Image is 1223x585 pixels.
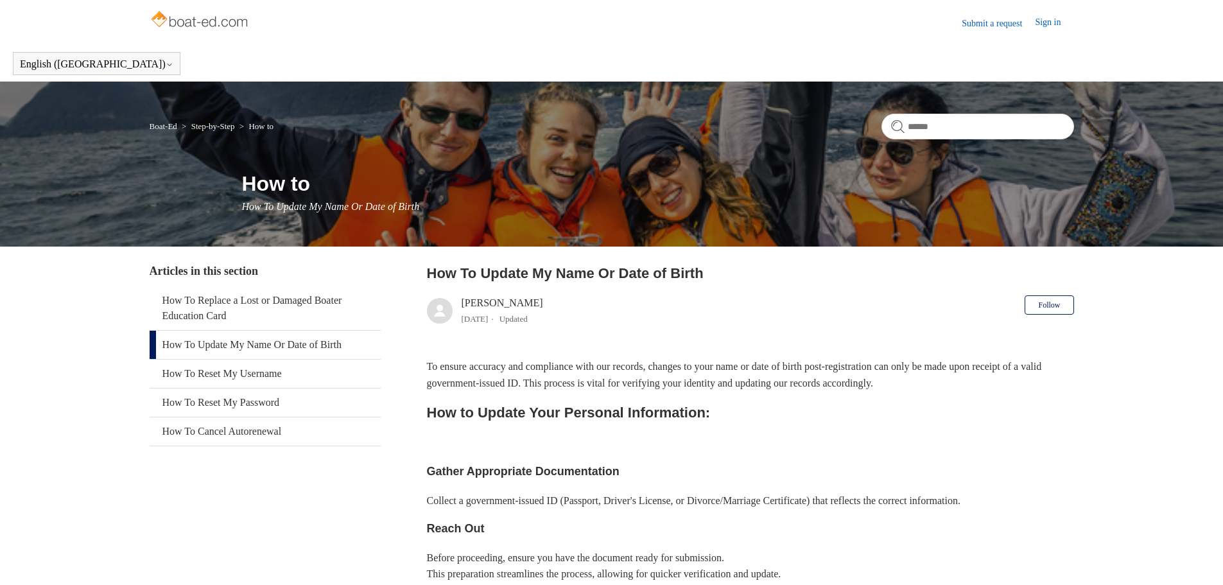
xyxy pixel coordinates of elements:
[427,520,1074,538] h3: Reach Out
[150,121,180,131] li: Boat-Ed
[150,417,381,446] a: How To Cancel Autorenewal
[179,121,237,131] li: Step-by-Step
[1035,15,1073,31] a: Sign in
[427,358,1074,391] p: To ensure accuracy and compliance with our records, changes to your name or date of birth post-re...
[150,121,177,131] a: Boat-Ed
[150,360,381,388] a: How To Reset My Username
[462,295,543,326] div: [PERSON_NAME]
[150,331,381,359] a: How To Update My Name Or Date of Birth
[237,121,273,131] li: How to
[1180,542,1213,575] div: Live chat
[242,168,1074,199] h1: How to
[191,121,235,131] a: Step-by-Step
[427,263,1074,284] h2: How To Update My Name Or Date of Birth
[150,389,381,417] a: How To Reset My Password
[427,550,1074,582] p: Before proceeding, ensure you have the document ready for submission. This preparation streamline...
[427,493,1074,509] p: Collect a government-issued ID (Passport, Driver's License, or Divorce/Marriage Certificate) that...
[150,265,258,277] span: Articles in this section
[150,8,252,33] img: Boat-Ed Help Center home page
[962,17,1035,30] a: Submit a request
[499,314,528,324] li: Updated
[248,121,273,131] a: How to
[20,58,173,70] button: English ([GEOGRAPHIC_DATA])
[462,314,489,324] time: 04/08/2025, 09:33
[427,401,1074,424] h2: How to Update Your Personal Information:
[1025,295,1073,315] button: Follow Article
[242,201,420,212] span: How To Update My Name Or Date of Birth
[881,114,1074,139] input: Search
[427,462,1074,481] h3: Gather Appropriate Documentation
[150,286,381,330] a: How To Replace a Lost or Damaged Boater Education Card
